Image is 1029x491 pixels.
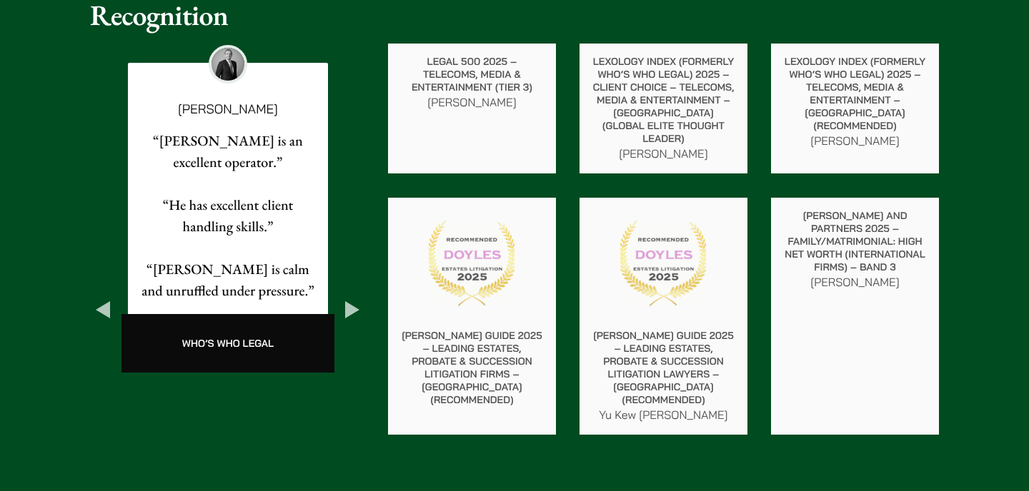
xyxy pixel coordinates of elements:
button: Next [339,297,365,323]
p: [PERSON_NAME] [399,93,544,111]
p: [PERSON_NAME] [782,132,927,149]
p: “He has excellent client handling skills.” [139,194,317,237]
p: [PERSON_NAME] Guide 2025 – Leading Estates, Probate & Succession Litigation Firms – [GEOGRAPHIC_D... [399,329,544,406]
p: “[PERSON_NAME] is calm and unruffled under pressure.” [139,258,317,301]
div: Who’s Who Legal [128,314,328,373]
p: [PERSON_NAME] [151,103,305,116]
p: Lexology Index (formerly Who’s Who Legal) 2025 – Client Choice – Telecoms, Media & Entertainment ... [591,55,735,145]
p: [PERSON_NAME] [591,145,735,162]
p: [PERSON_NAME] and Partners 2025 – Family/Matrimonial: High Net Worth (International Firms) – Band 3 [782,209,927,273]
p: Yu Kew [PERSON_NAME] [591,406,735,423]
p: “[PERSON_NAME] is an excellent operator.” [139,130,317,173]
p: Lexology Index (formerly Who’s Who Legal) 2025 – Telecoms, Media & Entertainment – [GEOGRAPHIC_DA... [782,55,927,132]
p: Legal 500 2025 – Telecoms, Media & Entertainment (Tier 3) [399,55,544,93]
p: [PERSON_NAME] Guide 2025 – Leading Estates, Probate & Succession Litigation Lawyers – [GEOGRAPHIC... [591,329,735,406]
p: [PERSON_NAME] [782,273,927,290]
button: Previous [90,297,116,323]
